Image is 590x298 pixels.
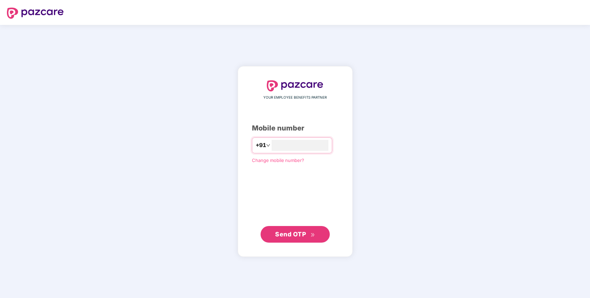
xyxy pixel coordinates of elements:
[275,231,306,238] span: Send OTP
[252,123,338,134] div: Mobile number
[266,143,270,147] span: down
[263,95,327,100] span: YOUR EMPLOYEE BENEFITS PARTNER
[252,157,304,163] a: Change mobile number?
[267,80,324,91] img: logo
[7,8,64,19] img: logo
[256,141,266,150] span: +91
[310,233,315,237] span: double-right
[261,226,330,243] button: Send OTPdouble-right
